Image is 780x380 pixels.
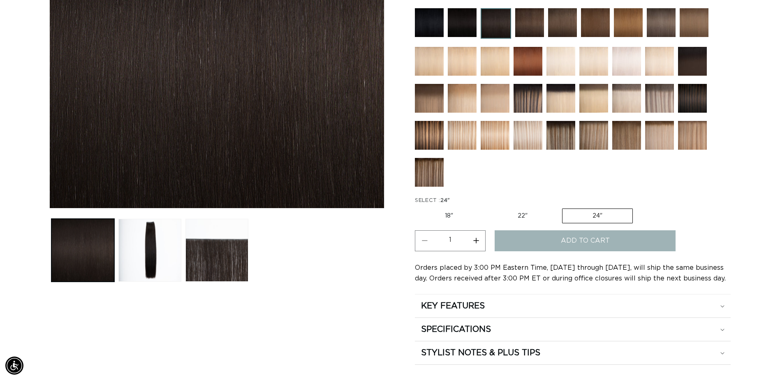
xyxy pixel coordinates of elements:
img: Tahoe Root Tap - Q Weft [645,121,674,150]
img: 1B Soft Black - Q Weft [481,8,511,39]
a: 1 Black - Q Weft [415,8,444,43]
label: 18" [415,209,483,223]
a: Victoria Root Tap - Q Weft [579,121,608,154]
span: Add to cart [561,230,610,251]
legend: SELECT : [415,197,451,205]
h2: STYLIST NOTES & PLUS TIPS [421,348,540,358]
a: Como Root Tap - Q Weft [415,158,444,191]
a: 18/22 Duo Tone - Q Weft [481,121,509,154]
span: Orders placed by 3:00 PM Eastern Time, [DATE] through [DATE], will ship the same business day. Or... [415,264,726,282]
img: 33 Copper Red - Q Weft [514,47,542,76]
img: 4/12 Balayage - Q Weft [415,84,444,113]
img: Atlantic Duo Tone - Q Weft [514,121,542,150]
img: 8AB Ash Brown - Q Weft [647,8,676,37]
a: 6 Light Brown - Q Weft [614,8,643,43]
button: Add to cart [495,230,676,251]
a: 16 Blonde - Q Weft [415,47,444,80]
img: Erie Root Tap - Q Weft [612,121,641,150]
img: 22 Light Blonde - Q Weft [448,47,477,76]
a: 18/22 Balayage - Q Weft [481,84,509,117]
a: Tahoe Root Tap - Q Weft [645,121,674,154]
label: 24" [562,209,633,223]
button: Load image 2 in gallery view [118,219,181,282]
a: 1B/4 Balayage - Q Weft [678,47,707,80]
button: Load image 3 in gallery view [185,219,248,282]
a: 4/12 Balayage - Q Weft [415,84,444,117]
a: 8/24 Balayage - Q Weft [448,84,477,117]
a: 8/24 Duo Tone - Q Weft [448,121,477,154]
h2: SPECIFICATIONS [421,324,491,335]
a: 1B Soft Black - Q Weft [481,8,511,43]
img: Pacific Balayage - Q Weft [514,84,542,113]
a: 4 Medium Brown - Q Weft [581,8,610,43]
img: 1B/4 Balayage - Q Weft [678,47,707,76]
a: 4AB Medium Ash Brown - Q Weft [548,8,577,43]
a: 24 Light Golden Blonde - Q Weft [481,47,509,80]
img: 60A Most Platinum Ash - Q Weft [546,47,575,76]
a: 22 Light Blonde - Q Weft [448,47,477,80]
a: 1B/4 Duo Tone - Q Weft [678,84,707,117]
a: 33 Copper Red - Q Weft [514,47,542,80]
span: 24" [440,198,450,203]
a: 8AB Ash Brown - Q Weft [647,8,676,43]
img: 1B/4 Duo Tone - Q Weft [678,84,707,113]
img: 60 Most Platinum - Q Weft [579,47,608,76]
h2: KEY FEATURES [421,301,485,311]
summary: SPECIFICATIONS [415,318,731,341]
img: 1 Black - Q Weft [415,8,444,37]
summary: STYLIST NOTES & PLUS TIPS [415,341,731,364]
a: 8AB/60A Rooted - Q Weft [612,84,641,117]
iframe: Chat Widget [739,341,780,380]
a: Arabian Root Tap - Q Weft [678,121,707,154]
a: 613 Platinum - Q Weft [645,47,674,80]
img: 18/22 Balayage - Q Weft [481,84,509,113]
a: Arctic Rooted - Q Weft [645,84,674,117]
img: Echo Root Tap - Q Weft [546,121,575,150]
img: 1B/60 Rooted - Q Weft [546,84,575,113]
img: 8/24 Balayage - Q Weft [448,84,477,113]
img: 4 Medium Brown - Q Weft [581,8,610,37]
img: 4AB Medium Ash Brown - Q Weft [548,8,577,37]
a: Pacific Balayage - Q Weft [514,84,542,117]
img: 8/24 Duo Tone - Q Weft [448,121,477,150]
img: 2 Dark Brown - Q Weft [515,8,544,37]
a: Atlantic Duo Tone - Q Weft [514,121,542,154]
a: 4/22 Rooted - Q Weft [579,84,608,117]
img: Como Root Tap - Q Weft [415,158,444,187]
a: Erie Root Tap - Q Weft [612,121,641,154]
img: Arctic Rooted - Q Weft [645,84,674,113]
img: 18/22 Duo Tone - Q Weft [481,121,509,150]
summary: KEY FEATURES [415,294,731,317]
a: 4/12 Duo Tone - Q Weft [415,121,444,154]
a: 1B/60 Rooted - Q Weft [546,84,575,117]
a: 2 Dark Brown - Q Weft [515,8,544,43]
a: 62 Icy Blonde - Q Weft [612,47,641,80]
a: 1N Natural Black - Q Weft [448,8,477,43]
label: 22" [488,209,558,223]
button: Load image 1 in gallery view [51,219,114,282]
a: Echo Root Tap - Q Weft [546,121,575,154]
img: Victoria Root Tap - Q Weft [579,121,608,150]
img: 24 Light Golden Blonde - Q Weft [481,47,509,76]
div: Accessibility Menu [5,357,23,375]
a: 60 Most Platinum - Q Weft [579,47,608,80]
img: 1N Natural Black - Q Weft [448,8,477,37]
img: 8 Golden Brown - Q Weft [680,8,708,37]
img: 613 Platinum - Q Weft [645,47,674,76]
img: Arabian Root Tap - Q Weft [678,121,707,150]
img: 4/22 Rooted - Q Weft [579,84,608,113]
img: 62 Icy Blonde - Q Weft [612,47,641,76]
img: 4/12 Duo Tone - Q Weft [415,121,444,150]
a: 60A Most Platinum Ash - Q Weft [546,47,575,80]
img: 6 Light Brown - Q Weft [614,8,643,37]
img: 16 Blonde - Q Weft [415,47,444,76]
img: 8AB/60A Rooted - Q Weft [612,84,641,113]
a: 8 Golden Brown - Q Weft [680,8,708,43]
